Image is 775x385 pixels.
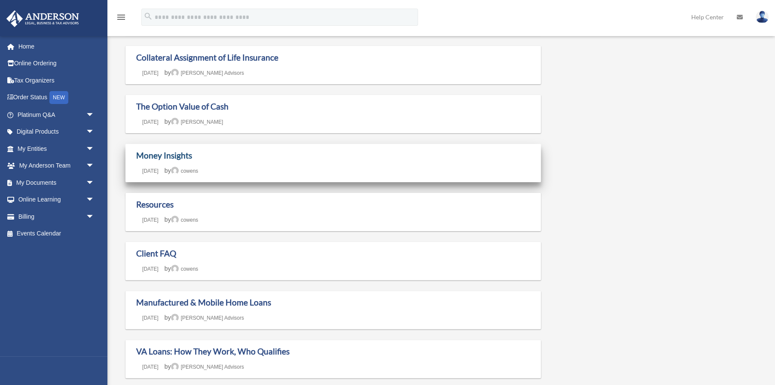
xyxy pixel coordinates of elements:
a: Digital Productsarrow_drop_down [6,123,107,141]
a: Events Calendar [6,225,107,242]
a: My Entitiesarrow_drop_down [6,140,107,157]
a: Manufactured & Mobile Home Loans [136,297,271,307]
span: arrow_drop_down [86,140,103,158]
a: My Documentsarrow_drop_down [6,174,107,191]
span: arrow_drop_down [86,208,103,226]
span: by [165,69,244,76]
div: NEW [49,91,68,104]
a: [DATE] [136,119,165,125]
a: Client FAQ [136,248,176,258]
span: arrow_drop_down [86,191,103,209]
span: arrow_drop_down [86,174,103,192]
a: Tax Organizers [6,72,107,89]
a: [PERSON_NAME] Advisors [171,70,244,76]
a: VA Loans: How They Work, Who Qualifies [136,346,290,356]
a: cowens [171,168,198,174]
a: [DATE] [136,315,165,321]
a: [PERSON_NAME] [171,119,223,125]
span: by [165,167,198,174]
span: by [165,314,244,321]
a: Billingarrow_drop_down [6,208,107,225]
a: [PERSON_NAME] Advisors [171,364,244,370]
img: Anderson Advisors Platinum Portal [4,10,82,27]
a: Order StatusNEW [6,89,107,107]
a: Platinum Q&Aarrow_drop_down [6,106,107,123]
a: Money Insights [136,150,192,160]
a: Collateral Assignment of Life Insurance [136,52,278,62]
a: Resources [136,199,174,209]
a: The Option Value of Cash [136,101,229,111]
a: Online Learningarrow_drop_down [6,191,107,208]
span: by [165,363,244,370]
a: menu [116,15,126,22]
span: arrow_drop_down [86,106,103,124]
span: arrow_drop_down [86,123,103,141]
a: cowens [171,266,198,272]
a: [DATE] [136,70,165,76]
a: [DATE] [136,364,165,370]
a: [DATE] [136,217,165,223]
i: search [143,12,153,21]
span: arrow_drop_down [86,157,103,175]
span: by [165,118,223,125]
img: User Pic [756,11,769,23]
a: [PERSON_NAME] Advisors [171,315,244,321]
a: [DATE] [136,168,165,174]
a: My Anderson Teamarrow_drop_down [6,157,107,174]
a: cowens [171,217,198,223]
span: by [165,216,198,223]
a: Home [6,38,103,55]
a: Online Ordering [6,55,107,72]
i: menu [116,12,126,22]
span: by [165,265,198,272]
a: [DATE] [136,266,165,272]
